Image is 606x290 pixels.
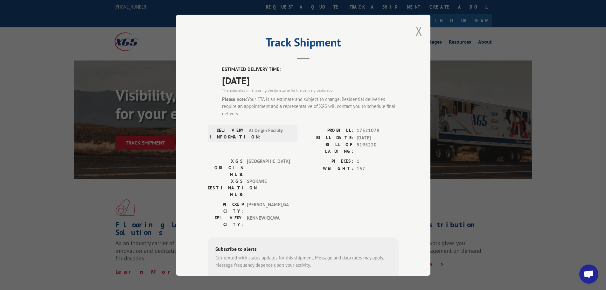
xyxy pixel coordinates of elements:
button: Close modal [415,23,422,39]
label: DELIVERY INFORMATION: [210,127,246,140]
label: BILL OF LADING: [303,141,353,155]
span: At Origin Facility [249,127,292,140]
strong: Please note: [222,96,247,102]
span: 1 [357,158,399,165]
label: ESTIMATED DELIVERY TIME: [222,66,399,73]
label: PICKUP CITY: [208,201,244,215]
div: The estimated time is using the time zone for the delivery destination. [222,87,399,93]
a: Open chat [579,265,598,284]
span: 157 [357,165,399,172]
div: Your ETA is an estimate and subject to change. Residential deliveries require an appointment and ... [222,95,399,117]
label: PROBILL: [303,127,353,134]
div: Get texted with status updates for this shipment. Message and data rates may apply. Message frequ... [215,254,391,269]
div: Subscribe to alerts [215,245,391,254]
span: 17521079 [357,127,399,134]
label: BILL DATE: [303,134,353,141]
span: [DATE] [222,73,399,87]
label: XGS DESTINATION HUB: [208,178,244,198]
label: XGS ORIGIN HUB: [208,158,244,178]
span: SPOKANE [247,178,290,198]
span: 5195220 [357,141,399,155]
span: [PERSON_NAME] , GA [247,201,290,215]
span: [GEOGRAPHIC_DATA] [247,158,290,178]
label: DELIVERY CITY: [208,215,244,228]
h2: Track Shipment [208,38,399,50]
label: PIECES: [303,158,353,165]
span: [DATE] [357,134,399,141]
span: KENNEWICK , WA [247,215,290,228]
label: WEIGHT: [303,165,353,172]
